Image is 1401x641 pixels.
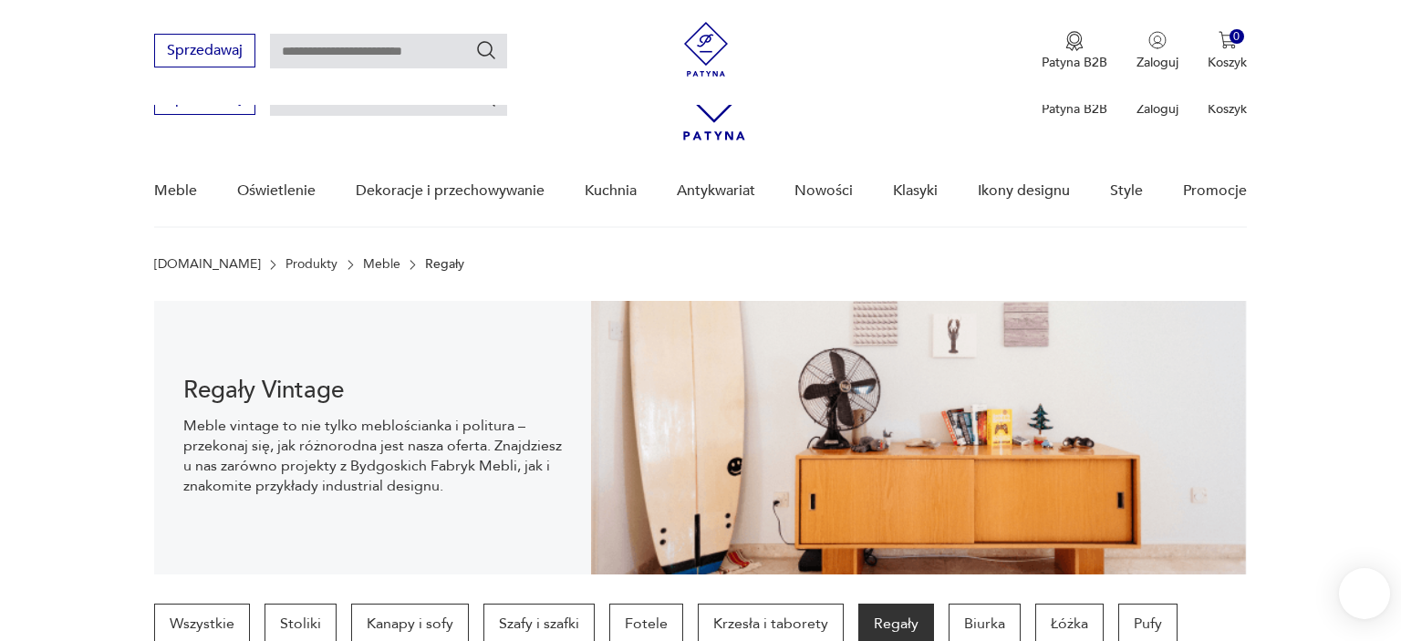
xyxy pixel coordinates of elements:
[677,156,755,226] a: Antykwariat
[1136,31,1178,71] button: Zaloguj
[1230,29,1245,45] div: 0
[1110,156,1143,226] a: Style
[356,156,545,226] a: Dekoracje i przechowywanie
[1339,568,1390,619] iframe: Smartsupp widget button
[363,257,400,272] a: Meble
[425,257,464,272] p: Regały
[591,301,1247,574] img: dff48e7735fce9207bfd6a1aaa639af4.png
[1208,100,1247,118] p: Koszyk
[154,93,255,106] a: Sprzedawaj
[183,416,562,496] p: Meble vintage to nie tylko meblościanka i politura – przekonaj się, jak różnorodna jest nasza ofe...
[154,46,255,58] a: Sprzedawaj
[978,156,1070,226] a: Ikony designu
[1183,156,1247,226] a: Promocje
[585,156,637,226] a: Kuchnia
[1042,31,1107,71] a: Ikona medaluPatyna B2B
[1136,54,1178,71] p: Zaloguj
[893,156,938,226] a: Klasyki
[1042,100,1107,118] p: Patyna B2B
[285,257,337,272] a: Produkty
[1065,31,1084,51] img: Ikona medalu
[1208,54,1247,71] p: Koszyk
[1148,31,1167,49] img: Ikonka użytkownika
[183,379,562,401] h1: Regały Vintage
[1208,31,1247,71] button: 0Koszyk
[1042,31,1107,71] button: Patyna B2B
[1219,31,1237,49] img: Ikona koszyka
[679,22,733,77] img: Patyna - sklep z meblami i dekoracjami vintage
[794,156,853,226] a: Nowości
[475,39,497,61] button: Szukaj
[154,34,255,67] button: Sprzedawaj
[1136,100,1178,118] p: Zaloguj
[237,156,316,226] a: Oświetlenie
[154,156,197,226] a: Meble
[1042,54,1107,71] p: Patyna B2B
[154,257,261,272] a: [DOMAIN_NAME]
